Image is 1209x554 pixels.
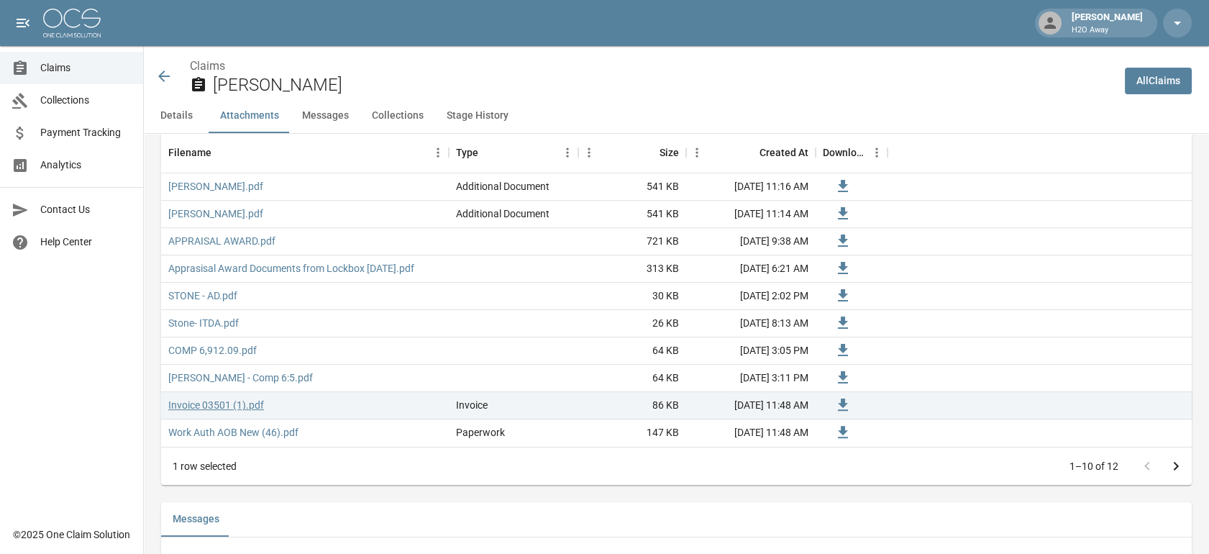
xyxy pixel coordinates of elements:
div: [DATE] 8:13 AM [686,310,816,337]
div: Additional Document [456,179,549,194]
div: Type [449,132,578,173]
div: [DATE] 11:14 AM [686,201,816,228]
span: Claims [40,60,132,76]
div: [DATE] 6:21 AM [686,255,816,283]
div: Download [816,132,888,173]
p: H2O Away [1072,24,1143,37]
div: anchor tabs [144,99,1209,133]
div: Paperwork [456,425,505,440]
a: Claims [190,59,225,73]
button: Attachments [209,99,291,133]
span: Collections [40,93,132,108]
div: [DATE] 11:16 AM [686,173,816,201]
button: Menu [578,142,600,163]
div: 1 row selected [173,459,237,473]
div: 64 KB [578,337,686,365]
div: Created At [686,132,816,173]
div: Type [456,132,478,173]
div: 64 KB [578,365,686,392]
button: Go to next page [1162,452,1190,481]
div: 721 KB [578,228,686,255]
button: Menu [686,142,708,163]
div: 30 KB [578,283,686,310]
p: 1–10 of 12 [1069,459,1118,473]
div: Size [660,132,679,173]
a: APPRAISAL AWARD.pdf [168,234,275,248]
div: [DATE] 3:11 PM [686,365,816,392]
div: [PERSON_NAME] [1066,10,1149,36]
div: related-list tabs [161,502,1192,537]
a: [PERSON_NAME].pdf [168,179,263,194]
div: 86 KB [578,392,686,419]
div: [DATE] 11:48 AM [686,392,816,419]
span: Payment Tracking [40,125,132,140]
button: Stage History [435,99,520,133]
button: Messages [291,99,360,133]
h2: [PERSON_NAME] [213,75,1113,96]
button: Menu [427,142,449,163]
a: Invoice 03501 (1).pdf [168,398,264,412]
div: [DATE] 9:38 AM [686,228,816,255]
div: [DATE] 3:05 PM [686,337,816,365]
a: Apprasisal Award Documents from Lockbox [DATE].pdf [168,261,414,276]
button: Menu [557,142,578,163]
div: Created At [759,132,808,173]
div: Invoice [456,398,488,412]
nav: breadcrumb [190,58,1113,75]
div: © 2025 One Claim Solution [13,527,130,542]
span: Contact Us [40,202,132,217]
span: Analytics [40,158,132,173]
a: AllClaims [1125,68,1192,94]
img: ocs-logo-white-transparent.png [43,9,101,37]
div: Download [823,132,866,173]
button: open drawer [9,9,37,37]
div: Size [578,132,686,173]
button: Details [144,99,209,133]
a: Work Auth AOB New (46).pdf [168,425,298,440]
div: 26 KB [578,310,686,337]
button: Menu [866,142,888,163]
a: [PERSON_NAME].pdf [168,206,263,221]
button: Messages [161,502,231,537]
div: 541 KB [578,173,686,201]
div: [DATE] 11:48 AM [686,419,816,447]
a: Stone- ITDA.pdf [168,316,239,330]
div: 313 KB [578,255,686,283]
a: COMP 6,912.09.pdf [168,343,257,358]
span: Help Center [40,235,132,250]
div: 147 KB [578,419,686,447]
div: 541 KB [578,201,686,228]
div: Filename [161,132,449,173]
div: Filename [168,132,211,173]
a: [PERSON_NAME] - Comp 6:5.pdf [168,371,313,385]
button: Collections [360,99,435,133]
div: [DATE] 2:02 PM [686,283,816,310]
a: STONE - AD.pdf [168,289,237,303]
div: Additional Document [456,206,549,221]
